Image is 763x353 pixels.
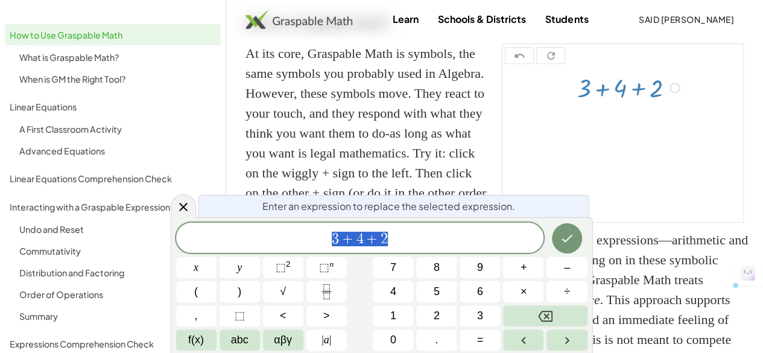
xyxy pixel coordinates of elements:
[263,281,303,302] button: Square root
[546,281,587,302] button: Divide
[306,257,347,278] button: Superscript
[176,257,217,278] button: x
[10,171,216,186] div: Linear Equations Comprehension Check
[460,281,500,302] button: 6
[194,259,198,276] span: x
[195,308,198,324] span: ,
[220,281,260,302] button: )
[5,96,221,117] a: Linear Equations
[5,24,221,45] a: How to Use Graspable Math
[416,281,457,302] button: 5
[629,8,744,30] button: Said [PERSON_NAME]
[363,232,381,246] span: +
[416,257,457,278] button: 8
[460,257,500,278] button: 9
[514,49,525,63] i: undo
[19,144,216,158] div: Advanced Equations
[306,305,347,326] button: Greater than
[416,305,457,326] button: 2
[10,28,216,42] div: How to Use Graspable Math
[329,334,332,346] span: |
[321,334,324,346] span: |
[390,259,396,276] span: 7
[545,49,557,63] i: refresh
[373,329,413,351] button: 0
[373,281,413,302] button: 4
[10,337,216,351] div: Expressions Comprehension Check
[188,332,204,348] span: f(x)
[503,281,543,302] button: Times
[19,122,216,136] div: A First Classroom Activity
[460,305,500,326] button: 3
[546,257,587,278] button: Minus
[381,232,388,246] span: 2
[220,305,260,326] button: Placeholder
[329,259,334,269] sup: n
[521,259,527,276] span: +
[280,284,286,300] span: √
[503,305,587,326] button: Backspace
[564,259,570,276] span: –
[176,305,217,326] button: ,
[280,308,287,324] span: <
[503,257,543,278] button: Plus
[263,329,303,351] button: Greek alphabet
[5,168,221,189] a: Linear Equations Comprehension Check
[19,266,216,280] div: Distribution and Factoring
[383,8,428,30] a: Learn
[356,232,363,246] span: 4
[477,284,483,300] span: 6
[373,305,413,326] button: 1
[477,259,483,276] span: 9
[339,232,356,246] span: +
[263,257,303,278] button: Squared
[477,332,484,348] span: =
[536,8,598,30] a: Students
[235,308,245,324] span: ⬚
[19,50,216,65] div: What is Graspable Math?
[220,329,260,351] button: Alphabet
[435,332,438,348] span: .
[176,281,217,302] button: (
[323,308,330,324] span: >
[237,259,242,276] span: y
[546,329,587,351] button: Right arrow
[194,284,198,300] span: (
[477,308,483,324] span: 3
[220,257,260,278] button: y
[536,47,565,64] button: refresh
[416,329,457,351] button: .
[19,222,216,237] div: Undo and Reset
[564,284,570,300] span: ÷
[503,329,543,351] button: Left arrow
[263,305,303,326] button: Less than
[10,100,216,114] div: Linear Equations
[19,309,216,323] div: Summary
[390,332,396,348] span: 0
[639,14,734,25] span: Said [PERSON_NAME]
[19,72,216,86] div: When is GM the Right Tool?
[10,200,216,214] div: Interacting with a Graspable Expression
[505,47,534,64] button: undo
[552,223,582,253] button: Done
[306,329,347,351] button: Absolute value
[262,199,515,214] span: Enter an expression to replace the selected expression.
[332,232,339,246] span: 3
[390,308,396,324] span: 1
[434,284,440,300] span: 5
[373,257,413,278] button: 7
[245,43,487,223] div: At its core, Graspable Math is symbols, the same symbols you probably used in Algebra. However, t...
[5,196,221,217] a: Interacting with a Graspable Expression
[286,259,291,269] sup: 2
[390,284,396,300] span: 4
[274,332,292,348] span: αβγ
[521,284,527,300] span: ×
[460,329,500,351] button: Equals
[434,259,440,276] span: 8
[276,261,286,273] span: ⬚
[306,281,347,302] button: Fraction
[321,332,331,348] span: a
[231,332,249,348] span: abc
[319,261,329,273] span: ⬚
[238,284,241,300] span: )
